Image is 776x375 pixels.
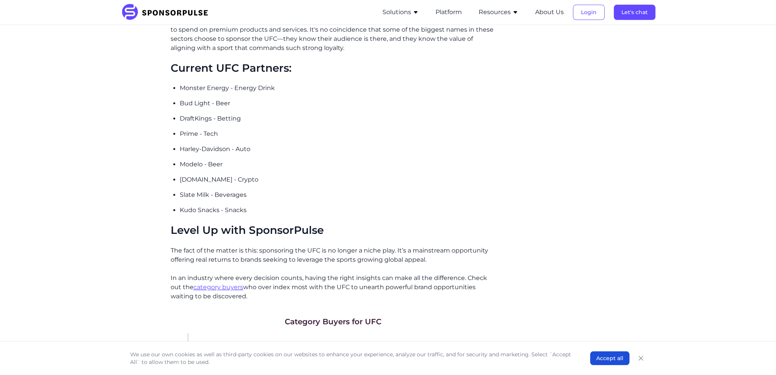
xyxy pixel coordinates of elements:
iframe: Chat Widget [738,338,776,375]
p: With this in mind, big names like Modelo, DraftKings, and even cryptocurrency platforms have jump... [171,7,495,53]
p: We use our own cookies as well as third-party cookies on our websites to enhance your experience,... [130,351,575,366]
button: Close [636,353,646,364]
button: Solutions [382,8,419,17]
button: Accept all [590,351,629,365]
button: Login [573,5,605,20]
img: SponsorPulse [121,4,214,21]
a: Let's chat [614,9,655,16]
button: Platform [436,8,462,17]
p: Bud Light - Beer [180,99,495,108]
h2: Level Up with SponsorPulse [171,224,495,237]
p: In an industry where every decision counts, having the right insights can make all the difference... [171,274,495,301]
p: [DOMAIN_NAME] - Crypto [180,175,495,184]
a: About Us [535,9,564,16]
p: Harley-Davidson - Auto [180,145,495,154]
a: Platform [436,9,462,16]
p: DraftKings - Betting [180,114,495,123]
p: Slate Milk - Beverages [180,190,495,200]
p: Kudo Snacks - Snacks [180,206,495,215]
h1: Category Buyers for UFC [285,316,381,327]
a: Login [573,9,605,16]
p: The fact of the matter is this: sponsoring the UFC is no longer a niche play. It’s a mainstream o... [171,246,495,264]
p: Monster Energy - Energy Drink [180,84,495,93]
h2: Current UFC Partners: [171,62,495,75]
button: Resources [479,8,518,17]
a: category buyers [194,283,243,291]
button: About Us [535,8,564,17]
p: Modelo - Beer [180,160,495,169]
button: Let's chat [614,5,655,20]
p: Prime - Tech [180,129,495,138]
